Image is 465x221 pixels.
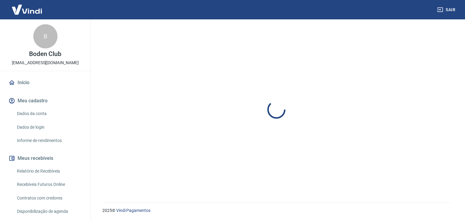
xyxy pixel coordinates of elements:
a: Informe de rendimentos [15,134,83,147]
p: Boden Club [29,51,62,57]
a: Dados de login [15,121,83,134]
a: Dados da conta [15,107,83,120]
a: Relatório de Recebíveis [15,165,83,177]
a: Vindi Pagamentos [116,208,150,213]
img: Vindi [7,0,47,19]
div: B [33,24,58,48]
a: Início [7,76,83,89]
button: Meus recebíveis [7,152,83,165]
a: Disponibilização de agenda [15,205,83,218]
a: Contratos com credores [15,192,83,204]
button: Sair [436,4,458,15]
p: [EMAIL_ADDRESS][DOMAIN_NAME] [12,60,79,66]
p: 2025 © [102,207,450,214]
a: Recebíveis Futuros Online [15,178,83,191]
button: Meu cadastro [7,94,83,107]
